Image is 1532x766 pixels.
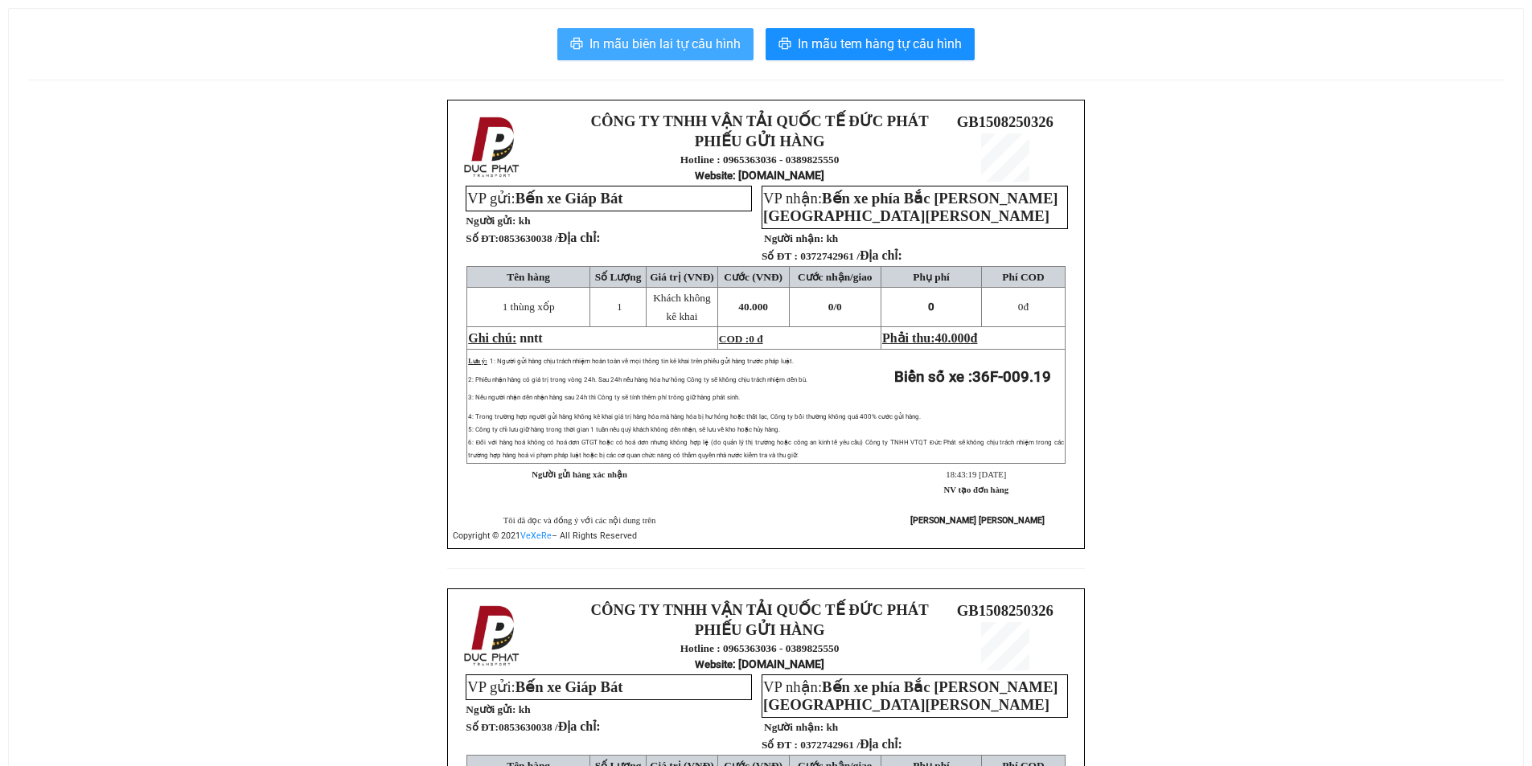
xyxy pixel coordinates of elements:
span: 6: Đối với hàng hoá không có hoá đơn GTGT hoặc có hoá đơn nhưng không hợp lệ (do quản lý thị trườ... [468,439,1064,459]
span: Địa chỉ: [558,231,601,244]
strong: PHIẾU GỬI HÀNG [695,133,825,150]
span: 0372742961 / [800,250,902,262]
span: 0853630038 / [499,232,601,244]
span: kh [826,721,838,733]
span: Cước (VNĐ) [724,271,782,283]
span: 0 [928,301,934,313]
strong: Hotline : 0965363036 - 0389825550 [680,154,840,166]
span: printer [778,37,791,52]
img: logo [459,602,527,670]
span: 0853630038 / [499,721,601,733]
span: kh [519,703,531,715]
span: Copyright © 2021 – All Rights Reserved [453,530,637,541]
span: GB1508250326 [957,113,1054,130]
span: Phụ phí [913,271,949,283]
span: kh [519,215,531,227]
span: Địa chỉ: [558,719,601,733]
span: đ [971,331,978,345]
span: VP nhận: [763,190,1058,224]
strong: NV tạo đơn hàng [944,485,1008,494]
strong: Người nhận: [764,232,824,244]
button: printerIn mẫu tem hàng tự cấu hình [766,28,975,60]
strong: Biển số xe : [894,368,1051,386]
span: Phí COD [1002,271,1044,283]
strong: : [DOMAIN_NAME] [695,169,824,182]
span: Ghi chú: [468,331,516,345]
button: printerIn mẫu biên lai tự cấu hình [557,28,754,60]
span: Số Lượng [595,271,642,283]
span: Địa chỉ: [860,248,902,262]
span: Phải thu: [882,331,977,345]
span: 0 [836,301,842,313]
span: nntt [520,331,542,345]
span: 3: Nếu người nhận đến nhận hàng sau 24h thì Công ty sẽ tính thêm phí trông giữ hàng phát sinh. [468,394,739,401]
span: In mẫu tem hàng tự cấu hình [798,34,962,54]
span: GB1508250326 [957,602,1054,619]
span: In mẫu biên lai tự cấu hình [589,34,741,54]
span: COD : [719,333,763,345]
span: Bến xe phía Bắc [PERSON_NAME][GEOGRAPHIC_DATA][PERSON_NAME] [763,678,1058,713]
img: logo [459,113,527,181]
strong: Số ĐT : [762,250,798,262]
strong: Người gửi: [466,215,515,227]
span: Cước nhận/giao [798,271,873,283]
strong: Người gửi hàng xác nhận [532,470,627,479]
span: Bến xe phía Bắc [PERSON_NAME][GEOGRAPHIC_DATA][PERSON_NAME] [763,190,1058,224]
span: kh [826,232,838,244]
span: 1: Người gửi hàng chịu trách nhiệm hoàn toàn về mọi thông tin kê khai trên phiếu gửi hàng trước p... [490,358,794,365]
span: Địa chỉ: [860,737,902,751]
span: VP nhận: [763,678,1058,713]
span: Tên hàng [507,271,550,283]
span: Website [695,170,733,182]
span: Giá trị (VNĐ) [650,271,714,283]
span: 36F-009.19 [972,368,1051,386]
span: VP gửi: [467,190,622,207]
span: 18:43:19 [DATE] [946,470,1006,479]
span: 0/ [828,301,842,313]
span: 0 [1018,301,1024,313]
a: VeXeRe [520,530,552,541]
strong: Người gửi: [466,703,515,715]
strong: PHIẾU GỬI HÀNG [695,621,825,638]
span: 4: Trong trường hợp người gửi hàng không kê khai giá trị hàng hóa mà hàng hóa bị hư hỏng hoặc thấ... [468,413,921,420]
span: VP gửi: [467,678,622,695]
strong: CÔNG TY TNHH VẬN TẢI QUỐC TẾ ĐỨC PHÁT [591,113,929,129]
strong: Số ĐT: [466,232,600,244]
span: Website [695,658,733,670]
span: Lưu ý: [468,358,487,365]
strong: CÔNG TY TNHH VẬN TẢI QUỐC TẾ ĐỨC PHÁT [591,601,929,618]
strong: [PERSON_NAME] [PERSON_NAME] [910,515,1045,526]
span: 0 đ [749,333,762,345]
span: đ [1018,301,1029,313]
span: Khách không kê khai [653,292,710,322]
span: Tôi đã đọc và đồng ý với các nội dung trên [503,516,656,525]
strong: Số ĐT : [762,739,798,751]
span: 0372742961 / [800,739,902,751]
span: printer [570,37,583,52]
span: 40.000 [935,331,971,345]
span: 5: Công ty chỉ lưu giữ hàng trong thời gian 1 tuần nếu quý khách không đến nhận, sẽ lưu về kho ho... [468,426,779,433]
span: 40.000 [738,301,768,313]
strong: Người nhận: [764,721,824,733]
strong: : [DOMAIN_NAME] [695,657,824,670]
span: Bến xe Giáp Bát [515,678,623,695]
strong: Hotline : 0965363036 - 0389825550 [680,642,840,654]
span: 2: Phiếu nhận hàng có giá trị trong vòng 24h. Sau 24h nếu hàng hóa hư hỏng Công ty sẽ không chịu ... [468,376,807,383]
span: 1 [617,301,622,313]
strong: Số ĐT: [466,721,600,733]
span: Bến xe Giáp Bát [515,190,623,207]
span: 1 thùng xốp [503,301,555,313]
